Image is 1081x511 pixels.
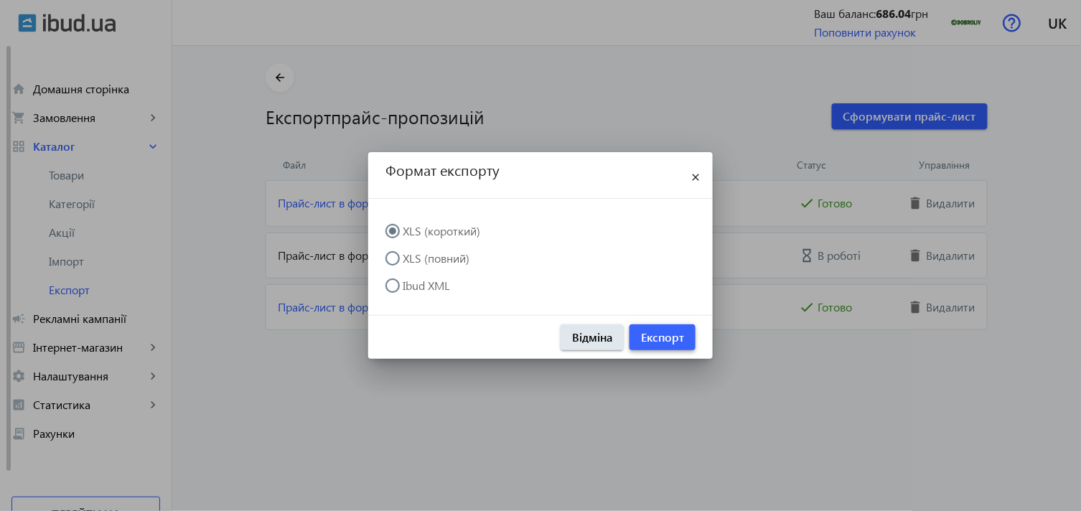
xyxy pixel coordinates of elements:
[687,169,704,187] mat-icon: close
[561,324,624,350] button: Відміна
[385,161,678,189] h2: Формат експорту
[400,253,469,264] label: XLS (повний)
[400,225,480,237] label: XLS (короткий)
[572,329,612,345] span: Відміна
[630,324,696,350] button: Експорт
[400,280,450,291] label: Ibud XML
[641,329,684,345] span: Експорт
